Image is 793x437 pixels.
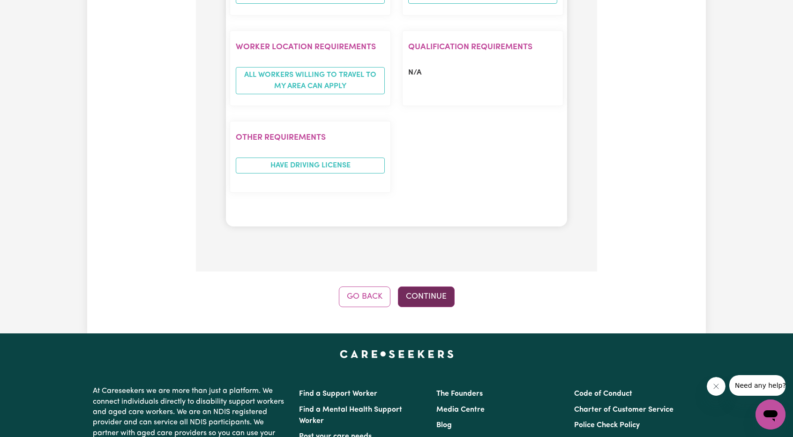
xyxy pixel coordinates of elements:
[707,377,726,396] iframe: Close message
[398,286,455,307] button: Continue
[408,42,557,52] h2: Qualification requirements
[436,422,452,429] a: Blog
[339,286,390,307] button: Go Back
[236,133,385,143] h2: Other requirements
[729,375,786,396] iframe: Message from company
[574,406,673,414] a: Charter of Customer Service
[408,69,421,76] span: N/A
[756,399,786,429] iframe: Button to launch messaging window
[436,406,485,414] a: Media Centre
[6,7,57,14] span: Need any help?
[299,406,402,425] a: Find a Mental Health Support Worker
[340,350,454,358] a: Careseekers home page
[574,390,632,398] a: Code of Conduct
[299,390,377,398] a: Find a Support Worker
[236,158,385,173] li: Have driving license
[236,67,385,94] span: All workers willing to travel to my area can apply
[436,390,483,398] a: The Founders
[236,42,385,52] h2: Worker location requirements
[574,422,640,429] a: Police Check Policy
